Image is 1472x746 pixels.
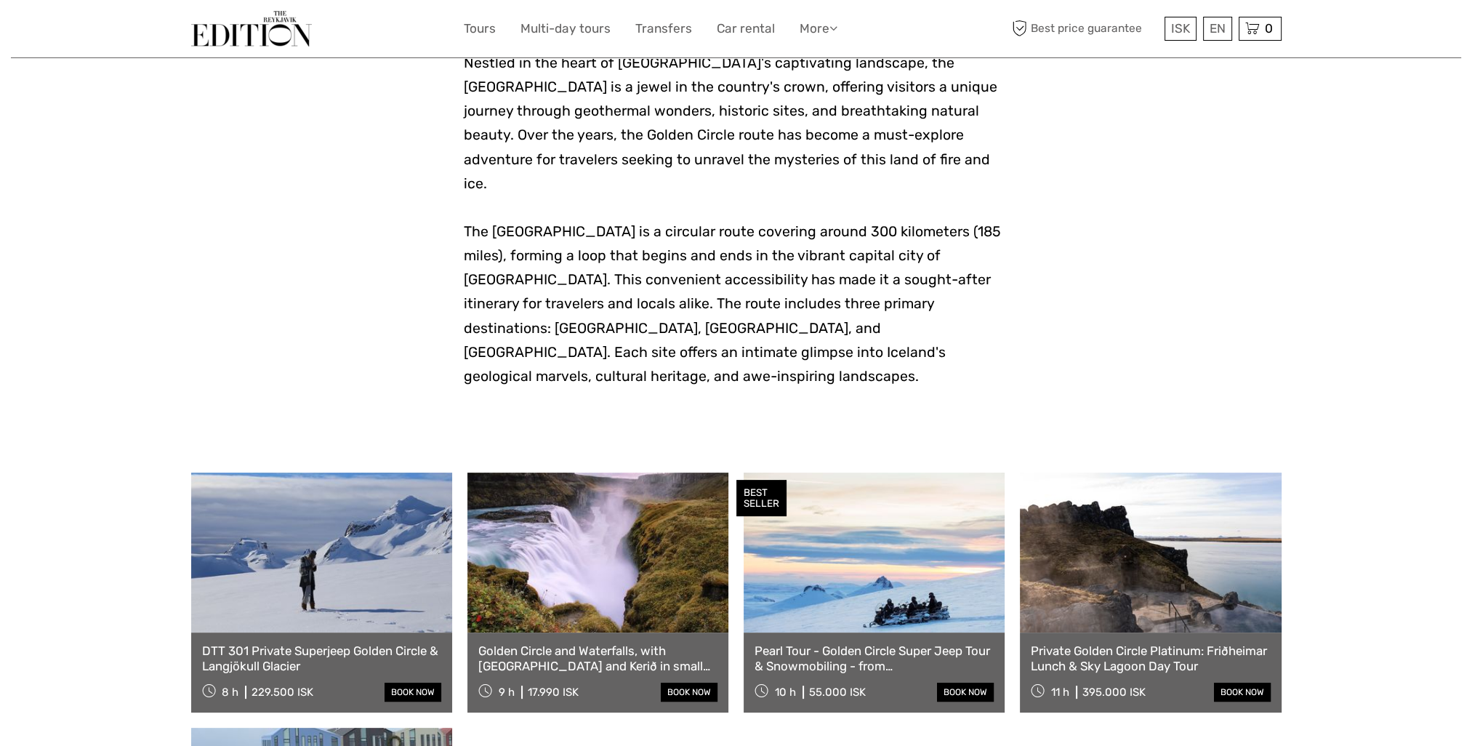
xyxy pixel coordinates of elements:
a: book now [661,683,717,702]
a: book now [1214,683,1271,702]
div: 17.990 ISK [528,686,579,699]
span: The [GEOGRAPHIC_DATA] is a circular route covering around 300 kilometers (185 miles), forming a l... [464,223,1001,385]
a: Golden Circle and Waterfalls, with [GEOGRAPHIC_DATA] and Kerið in small group [478,643,717,673]
div: 229.500 ISK [252,686,313,699]
img: The Reykjavík Edition [191,11,312,47]
a: Car rental [717,18,775,39]
a: Transfers [635,18,692,39]
div: 395.000 ISK [1082,686,1146,699]
p: We're away right now. Please check back later! [20,25,164,37]
a: book now [937,683,994,702]
span: 8 h [222,686,238,699]
div: EN [1203,17,1232,41]
span: 10 h [775,686,796,699]
span: 11 h [1051,686,1069,699]
span: Best price guarantee [1009,17,1161,41]
a: Pearl Tour - Golden Circle Super Jeep Tour & Snowmobiling - from [GEOGRAPHIC_DATA] [755,643,994,673]
a: More [800,18,837,39]
div: BEST SELLER [736,480,787,516]
span: 9 h [499,686,515,699]
span: Nestled in the heart of [GEOGRAPHIC_DATA]'s captivating landscape, the [GEOGRAPHIC_DATA] is a jew... [464,55,997,192]
div: 55.000 ISK [809,686,866,699]
a: Multi-day tours [520,18,611,39]
a: book now [385,683,441,702]
a: Tours [464,18,496,39]
a: DTT 301 Private Superjeep Golden Circle & Langjökull Glacier [202,643,441,673]
span: 0 [1263,21,1275,36]
a: Private Golden Circle Platinum: Friðheimar Lunch & Sky Lagoon Day Tour [1031,643,1270,673]
button: Open LiveChat chat widget [167,23,185,40]
span: ISK [1171,21,1190,36]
